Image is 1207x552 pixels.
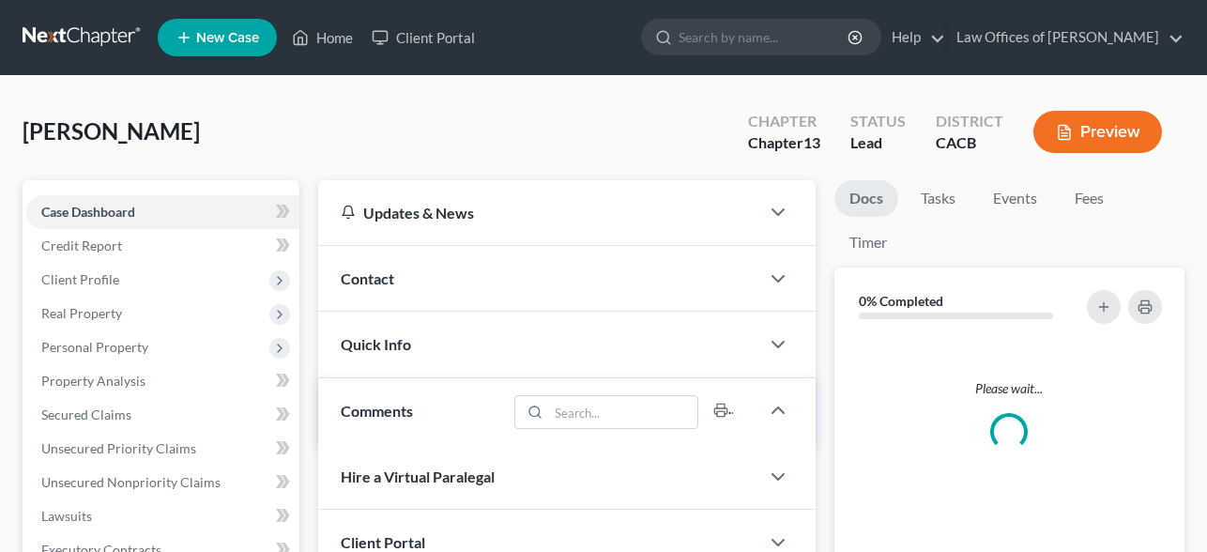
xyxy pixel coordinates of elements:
[679,20,850,54] input: Search by name...
[283,21,362,54] a: Home
[41,474,221,490] span: Unsecured Nonpriority Claims
[26,499,299,533] a: Lawsuits
[26,229,299,263] a: Credit Report
[362,21,484,54] a: Client Portal
[936,132,1003,154] div: CACB
[850,111,906,132] div: Status
[548,396,697,428] input: Search...
[978,180,1052,217] a: Events
[196,31,259,45] span: New Case
[341,468,495,485] span: Hire a Virtual Paralegal
[1033,111,1162,153] button: Preview
[859,293,943,309] strong: 0% Completed
[834,180,898,217] a: Docs
[41,440,196,456] span: Unsecured Priority Claims
[748,132,820,154] div: Chapter
[947,21,1184,54] a: Law Offices of [PERSON_NAME]
[341,269,394,287] span: Contact
[803,133,820,151] span: 13
[882,21,945,54] a: Help
[41,305,122,321] span: Real Property
[26,398,299,432] a: Secured Claims
[341,402,413,420] span: Comments
[41,508,92,524] span: Lawsuits
[748,111,820,132] div: Chapter
[850,132,906,154] div: Lead
[26,364,299,398] a: Property Analysis
[1060,180,1120,217] a: Fees
[26,195,299,229] a: Case Dashboard
[41,204,135,220] span: Case Dashboard
[834,224,902,261] a: Timer
[26,466,299,499] a: Unsecured Nonpriority Claims
[41,271,119,287] span: Client Profile
[41,373,145,389] span: Property Analysis
[341,203,737,222] div: Updates & News
[23,117,200,145] span: [PERSON_NAME]
[41,339,148,355] span: Personal Property
[906,180,970,217] a: Tasks
[936,111,1003,132] div: District
[341,335,411,353] span: Quick Info
[41,406,131,422] span: Secured Claims
[26,432,299,466] a: Unsecured Priority Claims
[341,533,425,551] span: Client Portal
[41,238,122,253] span: Credit Report
[849,379,1169,398] p: Please wait...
